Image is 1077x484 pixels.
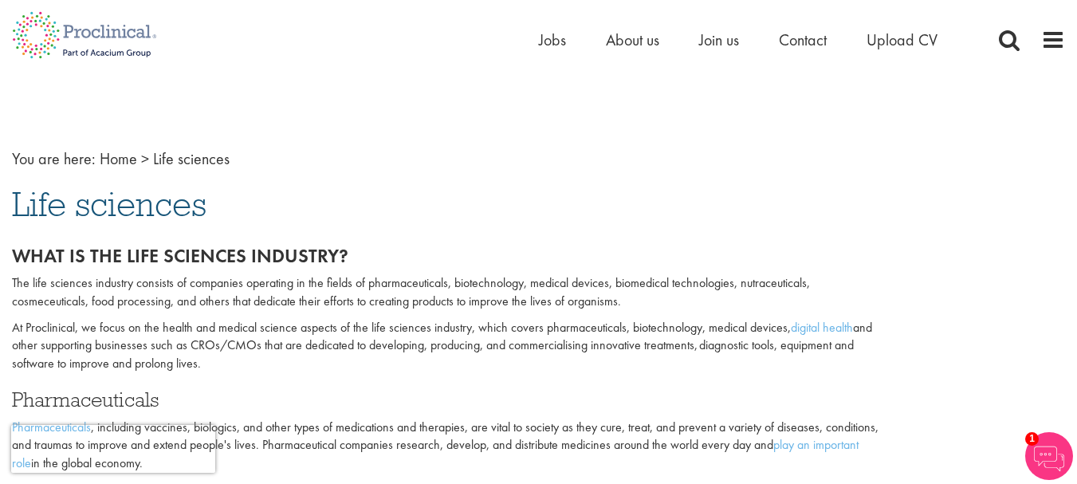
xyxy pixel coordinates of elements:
[12,183,206,226] span: Life sciences
[539,30,566,50] a: Jobs
[1025,432,1039,446] span: 1
[12,148,96,169] span: You are here:
[791,319,853,336] a: digital health
[12,389,886,410] h3: Pharmaceuticals
[12,274,886,311] p: The life sciences industry consists of companies operating in the fields of pharmaceuticals, biot...
[12,419,886,474] p: , including vaccines, biologics, and other types of medications and therapies, are vital to socie...
[11,425,215,473] iframe: reCAPTCHA
[867,30,937,50] a: Upload CV
[12,246,886,266] h2: What is the life sciences industry?
[12,419,91,435] a: Pharmaceuticals
[141,148,149,169] span: >
[699,30,739,50] a: Join us
[606,30,659,50] a: About us
[100,148,137,169] a: breadcrumb link
[1025,432,1073,480] img: Chatbot
[779,30,827,50] a: Contact
[153,148,230,169] span: Life sciences
[12,319,886,374] p: At Proclinical, we focus on the health and medical science aspects of the life sciences industry,...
